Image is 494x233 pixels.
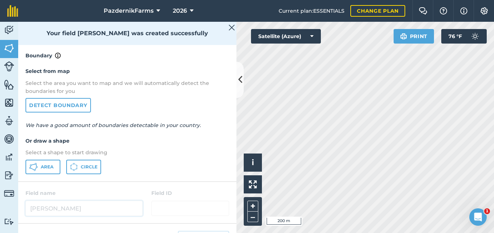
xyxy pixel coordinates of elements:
button: Area [25,160,60,174]
img: svg+xml;base64,PD94bWwgdmVyc2lvbj0iMS4wIiBlbmNvZGluZz0idXRmLTgiPz4KPCEtLSBHZW5lcmF0b3I6IEFkb2JlIE... [4,61,14,71]
button: Circle [66,160,101,174]
img: svg+xml;base64,PHN2ZyB4bWxucz0iaHR0cDovL3d3dy53My5vcmcvMjAwMC9zdmciIHdpZHRoPSIxNyIgaGVpZ2h0PSIxNy... [55,51,61,60]
button: i [244,154,262,172]
a: Detect boundary [25,98,91,113]
img: svg+xml;base64,PHN2ZyB4bWxucz0iaHR0cDovL3d3dy53My5vcmcvMjAwMC9zdmciIHdpZHRoPSIxOSIgaGVpZ2h0PSIyNC... [400,32,407,41]
span: Circle [81,164,97,170]
img: svg+xml;base64,PHN2ZyB4bWxucz0iaHR0cDovL3d3dy53My5vcmcvMjAwMC9zdmciIHdpZHRoPSIyMiIgaGVpZ2h0PSIzMC... [228,23,235,32]
img: Four arrows, one pointing top left, one top right, one bottom right and the last bottom left [249,180,257,188]
span: PazdernikFarms [104,7,154,15]
span: Area [41,164,53,170]
a: Change plan [350,5,405,17]
span: 2026 [173,7,187,15]
img: svg+xml;base64,PD94bWwgdmVyc2lvbj0iMS4wIiBlbmNvZGluZz0idXRmLTgiPz4KPCEtLSBHZW5lcmF0b3I6IEFkb2JlIE... [4,25,14,36]
img: svg+xml;base64,PHN2ZyB4bWxucz0iaHR0cDovL3d3dy53My5vcmcvMjAwMC9zdmciIHdpZHRoPSI1NiIgaGVpZ2h0PSI2MC... [4,97,14,108]
img: svg+xml;base64,PD94bWwgdmVyc2lvbj0iMS4wIiBlbmNvZGluZz0idXRmLTgiPz4KPCEtLSBHZW5lcmF0b3I6IEFkb2JlIE... [4,218,14,225]
div: Your field [PERSON_NAME] was created successfully [18,22,236,45]
img: svg+xml;base64,PD94bWwgdmVyc2lvbj0iMS4wIiBlbmNvZGluZz0idXRmLTgiPz4KPCEtLSBHZW5lcmF0b3I6IEFkb2JlIE... [4,115,14,126]
img: svg+xml;base64,PHN2ZyB4bWxucz0iaHR0cDovL3d3dy53My5vcmcvMjAwMC9zdmciIHdpZHRoPSI1NiIgaGVpZ2h0PSI2MC... [4,79,14,90]
img: svg+xml;base64,PD94bWwgdmVyc2lvbj0iMS4wIiBlbmNvZGluZz0idXRmLTgiPz4KPCEtLSBHZW5lcmF0b3I6IEFkb2JlIE... [4,188,14,199]
img: svg+xml;base64,PHN2ZyB4bWxucz0iaHR0cDovL3d3dy53My5vcmcvMjAwMC9zdmciIHdpZHRoPSI1NiIgaGVpZ2h0PSI2MC... [4,43,14,54]
p: Select a shape to start drawing [25,148,229,156]
img: svg+xml;base64,PHN2ZyB4bWxucz0iaHR0cDovL3d3dy53My5vcmcvMjAwMC9zdmciIHdpZHRoPSIxNyIgaGVpZ2h0PSIxNy... [460,7,467,15]
button: – [247,212,258,222]
h4: Or draw a shape [25,137,229,145]
button: 76 °F [441,29,487,44]
span: 1 [484,208,490,214]
button: Print [394,29,434,44]
h4: Boundary [18,44,236,60]
em: We have a good amount of boundaries detectable in your country. [25,122,201,128]
span: 76 ° F [449,29,462,44]
img: svg+xml;base64,PD94bWwgdmVyc2lvbj0iMS4wIiBlbmNvZGluZz0idXRmLTgiPz4KPCEtLSBHZW5lcmF0b3I6IEFkb2JlIE... [4,134,14,144]
img: svg+xml;base64,PD94bWwgdmVyc2lvbj0iMS4wIiBlbmNvZGluZz0idXRmLTgiPz4KPCEtLSBHZW5lcmF0b3I6IEFkb2JlIE... [4,170,14,181]
button: + [247,201,258,212]
span: Current plan : ESSENTIALS [279,7,344,15]
img: svg+xml;base64,PD94bWwgdmVyc2lvbj0iMS4wIiBlbmNvZGluZz0idXRmLTgiPz4KPCEtLSBHZW5lcmF0b3I6IEFkb2JlIE... [468,29,482,44]
h4: Select from map [25,67,229,75]
img: A cog icon [480,7,489,15]
button: Satellite (Azure) [251,29,321,44]
span: i [252,158,254,167]
img: A question mark icon [439,7,448,15]
img: fieldmargin Logo [7,5,18,17]
p: Select the area you want to map and we will automatically detect the boundaries for you [25,79,229,95]
img: Two speech bubbles overlapping with the left bubble in the forefront [419,7,427,15]
img: svg+xml;base64,PD94bWwgdmVyc2lvbj0iMS4wIiBlbmNvZGluZz0idXRmLTgiPz4KPCEtLSBHZW5lcmF0b3I6IEFkb2JlIE... [4,152,14,163]
iframe: Intercom live chat [469,208,487,226]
